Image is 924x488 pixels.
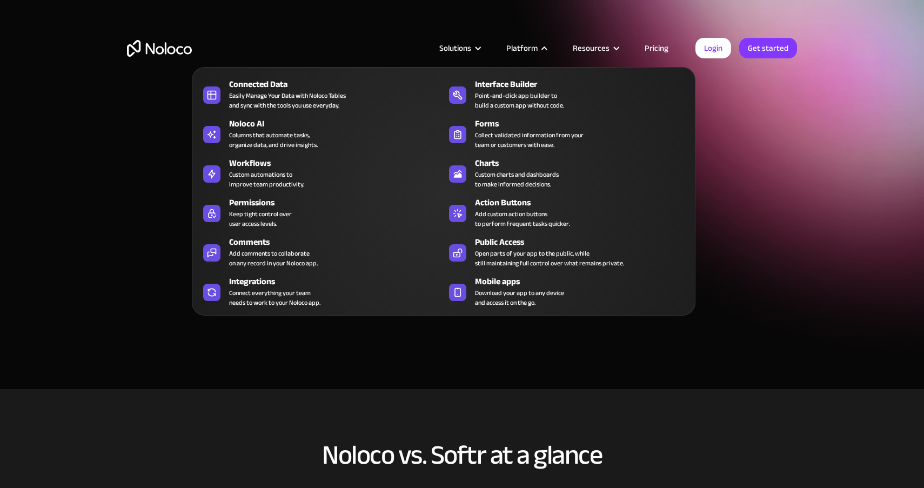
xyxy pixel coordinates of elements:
[229,288,320,307] div: Connect everything your team needs to work to your Noloco app.
[631,41,682,55] a: Pricing
[444,233,689,270] a: Public AccessOpen parts of your app to the public, whilestill maintaining full control over what ...
[475,275,694,288] div: Mobile apps
[198,194,444,231] a: PermissionsKeep tight control overuser access levels.
[739,38,797,58] a: Get started
[475,196,694,209] div: Action Buttons
[475,78,694,91] div: Interface Builder
[493,41,559,55] div: Platform
[229,91,346,110] div: Easily Manage Your Data with Noloco Tables and sync with the tools you use everyday.
[127,440,797,470] h2: Noloco vs. Softr at a glance
[573,41,610,55] div: Resources
[198,273,444,310] a: IntegrationsConnect everything your teamneeds to work to your Noloco app.
[475,117,694,130] div: Forms
[439,41,471,55] div: Solutions
[198,155,444,191] a: WorkflowsCustom automations toimprove team productivity.
[229,78,448,91] div: Connected Data
[559,41,631,55] div: Resources
[127,40,192,57] a: home
[475,236,694,249] div: Public Access
[229,196,448,209] div: Permissions
[444,155,689,191] a: ChartsCustom charts and dashboardsto make informed decisions.
[229,157,448,170] div: Workflows
[475,288,564,307] span: Download your app to any device and access it on the go.
[198,76,444,112] a: Connected DataEasily Manage Your Data with Noloco Tablesand sync with the tools you use everyday.
[475,91,564,110] div: Point-and-click app builder to build a custom app without code.
[426,41,493,55] div: Solutions
[229,209,292,229] div: Keep tight control over user access levels.
[198,115,444,152] a: Noloco AIColumns that automate tasks,organize data, and drive insights.
[475,157,694,170] div: Charts
[475,170,559,189] div: Custom charts and dashboards to make informed decisions.
[444,115,689,152] a: FormsCollect validated information from yourteam or customers with ease.
[229,130,318,150] div: Columns that automate tasks, organize data, and drive insights.
[506,41,538,55] div: Platform
[229,170,304,189] div: Custom automations to improve team productivity.
[229,249,318,268] div: Add comments to collaborate on any record in your Noloco app.
[475,209,570,229] div: Add custom action buttons to perform frequent tasks quicker.
[444,194,689,231] a: Action ButtonsAdd custom action buttonsto perform frequent tasks quicker.
[229,117,448,130] div: Noloco AI
[229,275,448,288] div: Integrations
[475,249,624,268] div: Open parts of your app to the public, while still maintaining full control over what remains priv...
[198,233,444,270] a: CommentsAdd comments to collaborateon any record in your Noloco app.
[444,76,689,112] a: Interface BuilderPoint-and-click app builder tobuild a custom app without code.
[192,52,695,316] nav: Platform
[127,125,797,190] h1: Noloco vs. Softr: Which is the Right Choice for You?
[444,273,689,310] a: Mobile appsDownload your app to any deviceand access it on the go.
[229,236,448,249] div: Comments
[475,130,584,150] div: Collect validated information from your team or customers with ease.
[695,38,731,58] a: Login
